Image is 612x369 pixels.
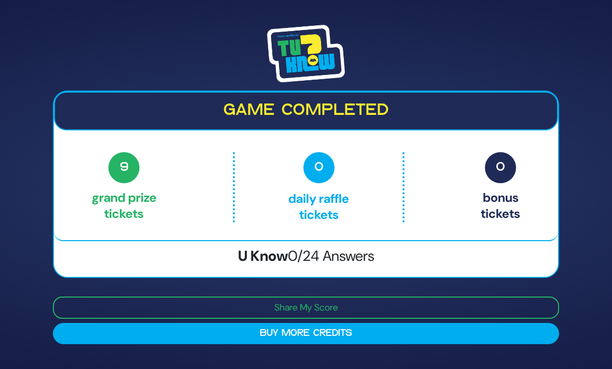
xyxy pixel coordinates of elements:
span: 9 [108,152,140,183]
span: 0 [303,152,335,183]
p: Daily Raffle tickets [257,152,380,223]
button: Share My Score [53,297,559,319]
span: 0/24 Answers [288,246,374,265]
img: Tournament Logo [267,25,345,83]
button: Buy More Credits [53,323,559,344]
h3: U Know [54,247,558,264]
span: 0 [485,152,516,183]
p: Grand Prize tickets [92,152,157,223]
h2: Game completed [63,101,549,121]
p: Bonus tickets [481,152,520,223]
